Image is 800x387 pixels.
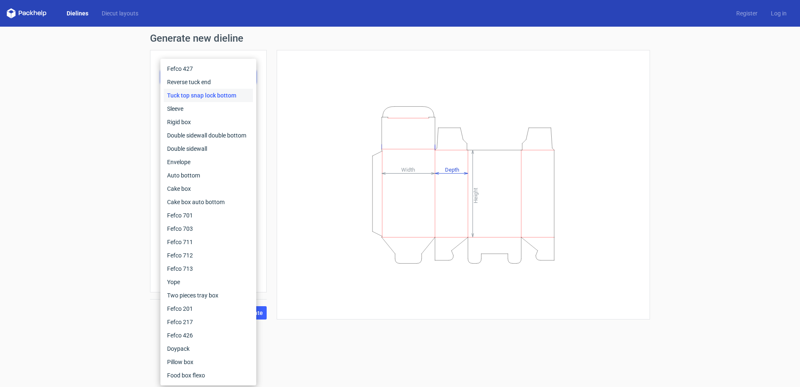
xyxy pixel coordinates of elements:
div: Two pieces tray box [164,289,253,302]
div: Fefco 217 [164,315,253,329]
div: Doypack [164,342,253,355]
div: Auto bottom [164,169,253,182]
tspan: Depth [445,166,459,172]
div: Fefco 711 [164,235,253,249]
a: Dielines [60,9,95,17]
div: Envelope [164,155,253,169]
h1: Generate new dieline [150,33,650,43]
a: Log in [764,9,793,17]
div: Cake box [164,182,253,195]
tspan: Width [401,166,415,172]
div: Fefco 703 [164,222,253,235]
div: Yope [164,275,253,289]
a: Register [730,9,764,17]
div: Double sidewall [164,142,253,155]
div: Double sidewall double bottom [164,129,253,142]
div: Rigid box [164,115,253,129]
div: Fefco 426 [164,329,253,342]
div: Reverse tuck end [164,75,253,89]
div: Food box flexo [164,369,253,382]
div: Fefco 712 [164,249,253,262]
div: Fefco 701 [164,209,253,222]
div: Fefco 201 [164,302,253,315]
div: Fefco 713 [164,262,253,275]
div: Sleeve [164,102,253,115]
div: Cake box auto bottom [164,195,253,209]
div: Tuck top snap lock bottom [164,89,253,102]
a: Diecut layouts [95,9,145,17]
div: Fefco 427 [164,62,253,75]
div: Pillow box [164,355,253,369]
tspan: Height [472,187,479,203]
